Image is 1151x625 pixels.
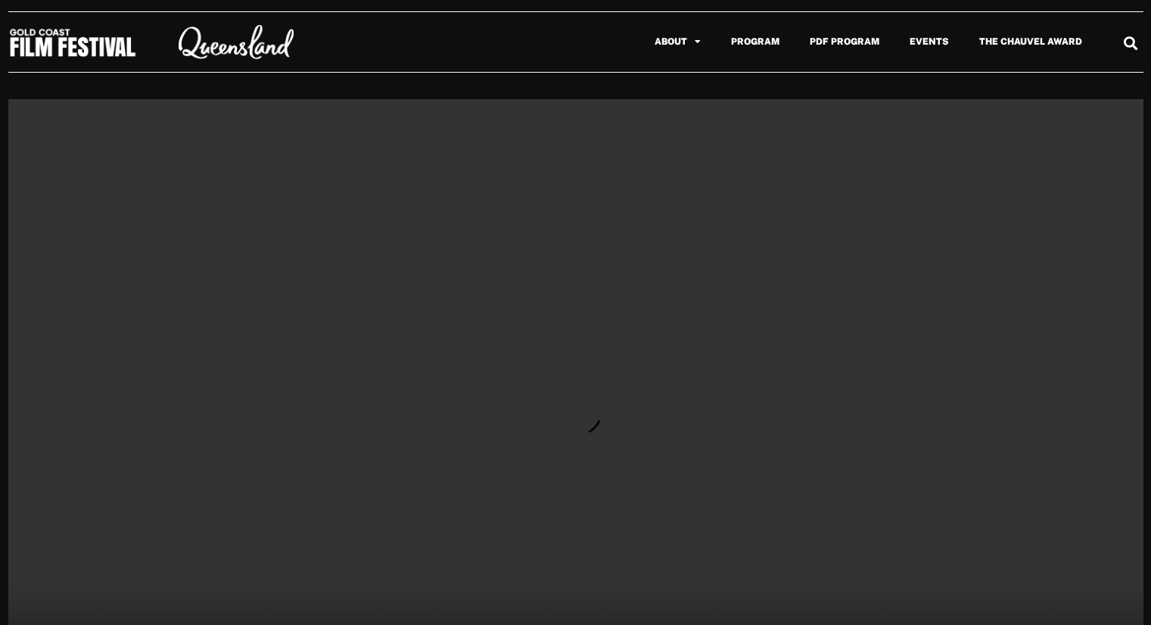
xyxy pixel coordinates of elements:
nav: Menu [329,24,1097,59]
a: Program [716,24,795,59]
a: The Chauvel Award [964,24,1097,59]
a: About [639,24,716,59]
div: Search [1118,30,1143,55]
a: PDF Program [795,24,894,59]
a: Events [894,24,964,59]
